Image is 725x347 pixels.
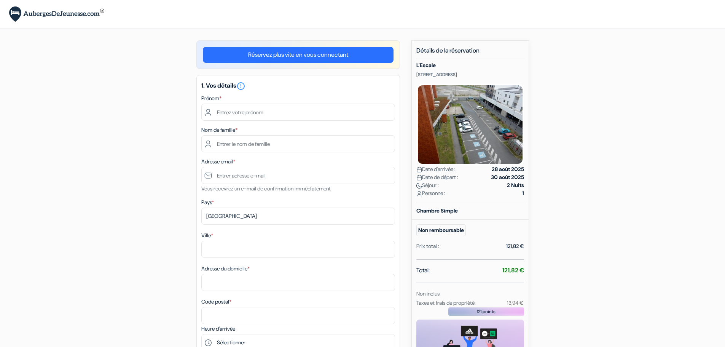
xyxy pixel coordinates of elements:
[491,173,524,181] strong: 30 août 2025
[201,325,235,333] label: Heure d'arrivée
[203,47,394,63] a: Réservez plus vite en vous connectant
[416,189,445,197] span: Personne :
[201,298,231,306] label: Code postal
[416,47,524,59] h5: Détails de la réservation
[201,265,250,273] label: Adresse du domicile
[201,232,213,240] label: Ville
[201,104,395,121] input: Entrez votre prénom
[507,299,524,306] small: 13,94 €
[416,224,466,236] small: Non remboursable
[477,308,496,315] span: 121 points
[416,183,422,189] img: moon.svg
[416,181,439,189] span: Séjour :
[416,165,456,173] span: Date d'arrivée :
[201,185,331,192] small: Vous recevrez un e-mail de confirmation immédiatement
[201,126,237,134] label: Nom de famille
[416,299,476,306] small: Taxes et frais de propriété:
[502,266,524,274] strong: 121,82 €
[522,189,524,197] strong: 1
[201,94,221,102] label: Prénom
[416,62,524,69] h5: L'Escale
[416,72,524,78] p: [STREET_ADDRESS]
[201,82,395,91] h5: 1. Vos détails
[9,6,104,22] img: AubergesDeJeunesse.com
[492,165,524,173] strong: 28 août 2025
[416,290,440,297] small: Non inclus
[506,242,524,250] div: 121,82 €
[416,266,430,275] span: Total:
[201,167,395,184] input: Entrer adresse e-mail
[236,82,245,90] a: error_outline
[201,135,395,152] input: Entrer le nom de famille
[416,207,458,214] b: Chambre Simple
[416,191,422,197] img: user_icon.svg
[201,158,235,166] label: Adresse email
[416,167,422,173] img: calendar.svg
[507,181,524,189] strong: 2 Nuits
[236,82,245,91] i: error_outline
[416,173,458,181] span: Date de départ :
[201,198,214,206] label: Pays
[416,242,439,250] div: Prix total :
[416,175,422,181] img: calendar.svg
